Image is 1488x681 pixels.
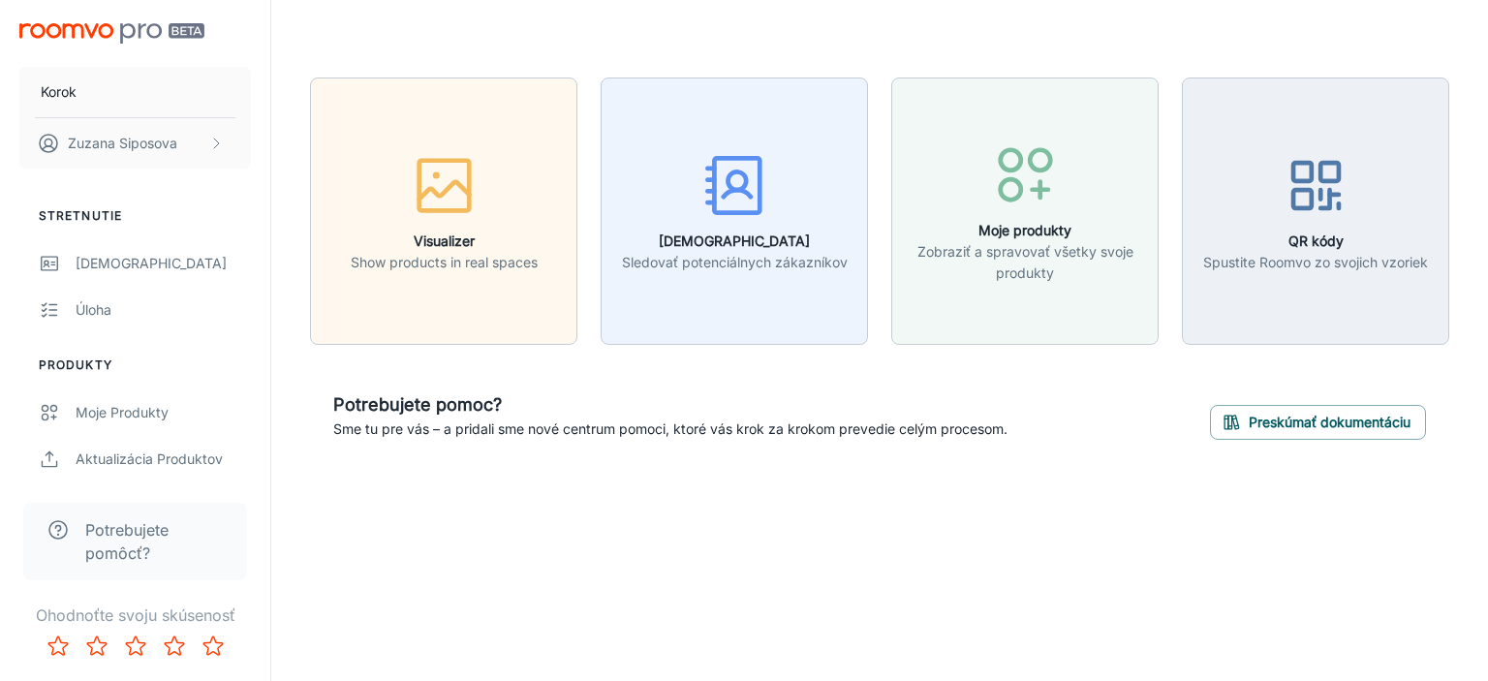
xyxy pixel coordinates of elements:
[19,118,251,169] button: Zuzana Siposova
[68,133,177,154] p: Zuzana Siposova
[85,518,224,565] span: Potrebujete pomôcť?
[622,231,848,252] h6: [DEMOGRAPHIC_DATA]
[1182,200,1449,219] a: QR kódySpustite Roomvo zo svojich vzoriek
[76,402,251,423] div: Moje produkty
[891,77,1159,345] button: Moje produktyZobraziť a spravovať všetky svoje produkty
[601,200,868,219] a: [DEMOGRAPHIC_DATA]Sledovať potenciálnych zákazníkov
[351,252,538,273] p: Show products in real spaces
[904,241,1146,284] p: Zobraziť a spravovať všetky svoje produkty
[1210,405,1426,440] button: Preskúmať dokumentáciu
[41,81,77,103] p: Korok
[1210,411,1426,430] a: Preskúmať dokumentáciu
[19,67,251,117] button: Korok
[310,77,577,345] button: VisualizerShow products in real spaces
[351,231,538,252] h6: Visualizer
[622,252,848,273] p: Sledovať potenciálnych zákazníkov
[76,449,251,470] div: Aktualizácia produktov
[333,391,1007,418] h6: Potrebujete pomoc?
[601,77,868,345] button: [DEMOGRAPHIC_DATA]Sledovať potenciálnych zákazníkov
[333,418,1007,440] p: Sme tu pre vás – a pridali sme nové centrum pomoci, ktoré vás krok za krokom prevedie celým proce...
[76,253,251,274] div: [DEMOGRAPHIC_DATA]
[19,23,204,44] img: Roomvo PRO Beta
[904,220,1146,241] h6: Moje produkty
[1203,252,1428,273] p: Spustite Roomvo zo svojich vzoriek
[891,200,1159,219] a: Moje produktyZobraziť a spravovať všetky svoje produkty
[1203,231,1428,252] h6: QR kódy
[76,299,251,321] div: Úloha
[1182,77,1449,345] button: QR kódySpustite Roomvo zo svojich vzoriek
